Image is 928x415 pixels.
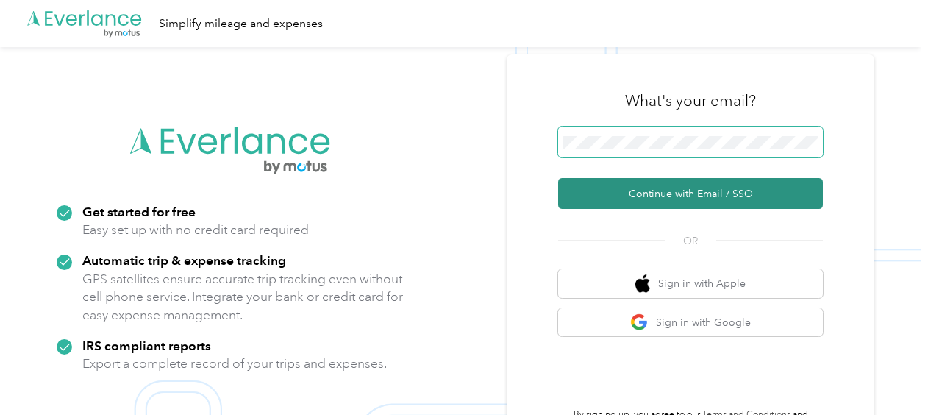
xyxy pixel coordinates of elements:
[82,338,211,353] strong: IRS compliant reports
[82,355,387,373] p: Export a complete record of your trips and expenses.
[82,252,286,268] strong: Automatic trip & expense tracking
[82,221,309,239] p: Easy set up with no credit card required
[558,178,823,209] button: Continue with Email / SSO
[635,274,650,293] img: apple logo
[630,313,649,332] img: google logo
[82,270,404,324] p: GPS satellites ensure accurate trip tracking even without cell phone service. Integrate your bank...
[558,308,823,337] button: google logoSign in with Google
[665,233,716,249] span: OR
[558,269,823,298] button: apple logoSign in with Apple
[82,204,196,219] strong: Get started for free
[625,91,756,111] h3: What's your email?
[159,15,323,33] div: Simplify mileage and expenses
